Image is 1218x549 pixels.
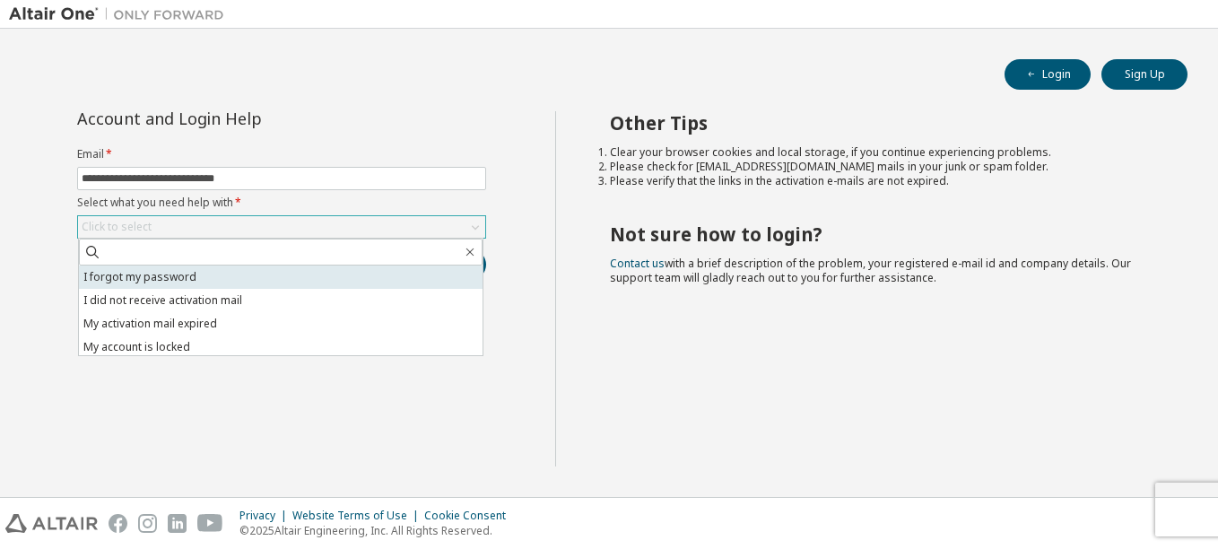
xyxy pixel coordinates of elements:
button: Sign Up [1101,59,1188,90]
div: Cookie Consent [424,509,517,523]
div: Account and Login Help [77,111,405,126]
img: linkedin.svg [168,514,187,533]
li: Please verify that the links in the activation e-mails are not expired. [610,174,1156,188]
img: instagram.svg [138,514,157,533]
img: facebook.svg [109,514,127,533]
p: © 2025 Altair Engineering, Inc. All Rights Reserved. [239,523,517,538]
div: Privacy [239,509,292,523]
div: Click to select [82,220,152,234]
li: Please check for [EMAIL_ADDRESS][DOMAIN_NAME] mails in your junk or spam folder. [610,160,1156,174]
button: Login [1005,59,1091,90]
img: altair_logo.svg [5,514,98,533]
div: Website Terms of Use [292,509,424,523]
label: Select what you need help with [77,196,486,210]
label: Email [77,147,486,161]
h2: Other Tips [610,111,1156,135]
a: Contact us [610,256,665,271]
li: I forgot my password [79,266,483,289]
img: Altair One [9,5,233,23]
span: with a brief description of the problem, your registered e-mail id and company details. Our suppo... [610,256,1131,285]
div: Click to select [78,216,485,238]
h2: Not sure how to login? [610,222,1156,246]
li: Clear your browser cookies and local storage, if you continue experiencing problems. [610,145,1156,160]
img: youtube.svg [197,514,223,533]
